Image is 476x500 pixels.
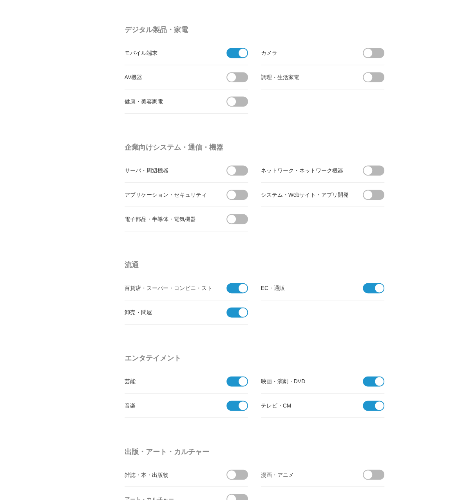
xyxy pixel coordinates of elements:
div: 調理・生活家電 [261,72,349,82]
div: ネットワーク・ネットワーク機器 [261,165,349,175]
h4: エンタテイメント [125,351,387,365]
div: 健康・美容家電 [125,96,213,106]
div: 電子部品・半導体・電気機器 [125,214,213,224]
div: 芸能 [125,376,213,386]
div: サーバ・周辺機器 [125,165,213,175]
div: システム・Webサイト・アプリ開発 [261,190,349,199]
div: 百貨店・スーパー・コンビニ・ストア [125,283,213,293]
h4: デジタル製品・家電 [125,23,387,37]
div: カメラ [261,48,349,58]
div: 雑誌・本・出版物 [125,469,213,479]
div: 音楽 [125,400,213,410]
div: AV機器 [125,72,213,82]
div: アプリケーション・セキュリティ [125,190,213,199]
div: 映画・演劇・DVD [261,376,349,386]
h4: 流通 [125,258,387,272]
div: テレビ・CM [261,400,349,410]
div: モバイル端末 [125,48,213,58]
div: 卸売・問屋 [125,307,213,317]
div: 漫画・アニメ [261,469,349,479]
h4: 企業向けシステム・通信・機器 [125,140,387,154]
h4: 出版・アート・カルチャー [125,444,387,458]
div: EC・通販 [261,283,349,293]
